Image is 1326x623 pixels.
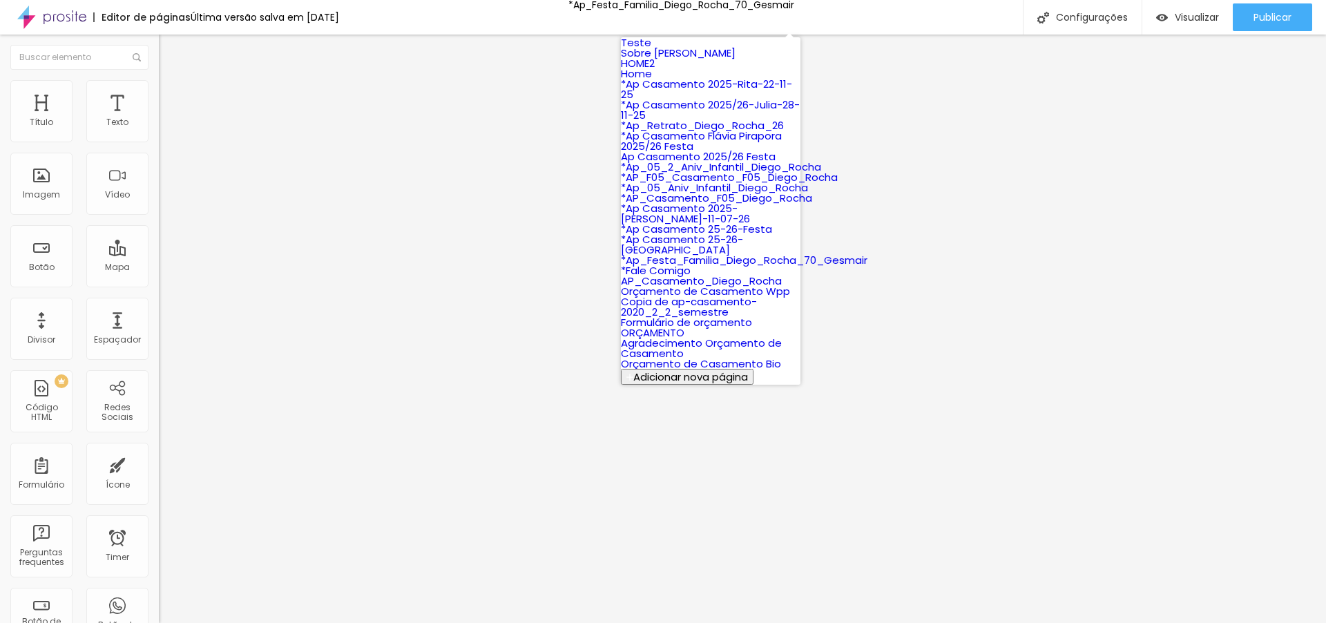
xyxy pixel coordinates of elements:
a: Formulário de orçamento [621,315,752,329]
div: Vídeo [105,190,130,200]
iframe: Editor [159,35,1326,623]
a: *Ap Casamento 2025-[PERSON_NAME]-11-07-26 [621,201,750,226]
a: ORÇAMENTO [621,325,684,340]
div: Perguntas frequentes [14,548,68,568]
input: Buscar elemento [10,45,148,70]
a: *Ap Casamento 25-26-Festa [621,222,772,236]
a: *Ap Casamento 25-26-[GEOGRAPHIC_DATA] [621,232,743,257]
div: Imagem [23,190,60,200]
a: *Ap_05_2_Aniv_Infantil_Diego_Rocha [621,160,821,174]
span: Publicar [1253,12,1291,23]
a: Orçamento de Casamento Wpp [621,284,790,298]
a: *Ap Casamento Flávia Pirapora 2025/26 Festa [621,128,782,153]
span: Visualizar [1175,12,1219,23]
a: Ap Casamento 2025/26 Festa [621,149,776,164]
a: *Ap_05_Aniv_Infantil_Diego_Rocha [621,180,808,195]
div: Título [30,117,53,127]
a: *Ap Casamento 2025/26-Julia-28-11-25 [621,97,800,122]
img: view-1.svg [1156,12,1168,23]
a: *Ap_Retrato_Diego_Rocha_26 [621,118,784,133]
a: *AP_F05_Casamento_F05_Diego_Rocha [621,170,838,184]
div: Texto [106,117,128,127]
div: Redes Sociais [90,403,144,423]
div: Código HTML [14,403,68,423]
a: Teste [621,35,651,50]
div: Timer [106,553,129,562]
div: Ícone [106,480,130,490]
a: Home [621,66,652,81]
div: Formulário [19,480,64,490]
div: Editor de páginas [93,12,191,22]
div: Última versão salva em [DATE] [191,12,339,22]
div: Espaçador [94,335,141,345]
a: AP_Casamento_Diego_Rocha [621,274,782,288]
img: Icone [1037,12,1049,23]
div: Mapa [105,262,130,272]
span: Adicionar nova página [633,370,748,384]
div: Divisor [28,335,55,345]
a: *AP_Casamento_F05_Diego_Rocha [621,191,812,205]
img: Icone [133,53,141,61]
button: Adicionar nova página [621,369,753,385]
a: Orçamento de Casamento Bio [621,356,781,371]
button: Visualizar [1142,3,1233,31]
a: Sobre [PERSON_NAME] [621,46,736,60]
a: *Ap Casamento 2025-Rita-22-11-25 [621,77,792,102]
a: *Ap_Festa_Familia_Diego_Rocha_70_Gesmair [621,253,867,267]
button: Publicar [1233,3,1312,31]
a: Agradecimento Orçamento de Casamento [621,336,782,361]
a: *Fale Comigo [621,263,691,278]
a: Copia de ap-casamento-2020_2_2_semestre [621,294,757,319]
a: HOME2 [621,56,655,70]
div: Botão [29,262,55,272]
